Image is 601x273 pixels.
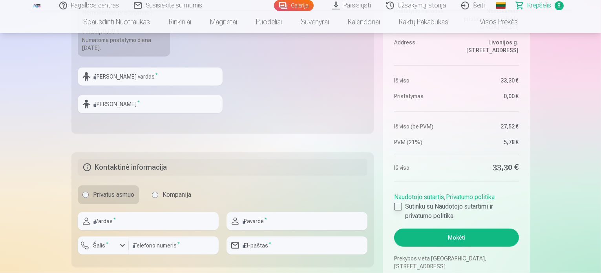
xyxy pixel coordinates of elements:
[394,138,453,146] dt: PVM (21%)
[394,92,453,100] dt: Pristatymas
[394,123,453,130] dt: Iš viso (be PVM)
[103,27,120,35] b: 0,00 €
[394,193,444,201] a: Naudotojo sutartis
[201,11,247,33] a: Magnetai
[394,229,519,247] button: Mokėti
[394,162,453,173] dt: Iš viso
[291,11,338,33] a: Suvenyrai
[90,242,112,249] label: Šalis
[159,11,201,33] a: Rinkiniai
[394,77,453,84] dt: Iš viso
[460,38,519,54] dd: Livonijos g. [STREET_ADDRESS]
[82,36,166,52] div: Numatoma pristatymo diena [DATE].
[394,189,519,221] div: ,
[33,3,42,8] img: /fa2
[82,192,89,198] input: Privatus asmuo
[78,159,368,176] h5: Kontaktinė informacija
[389,11,458,33] a: Raktų pakabukas
[555,1,564,10] span: 8
[147,185,196,204] label: Kompanija
[446,193,495,201] a: Privatumo politika
[78,236,129,255] button: Šalis*
[394,38,453,54] dt: Address
[247,11,291,33] a: Puodeliai
[460,92,519,100] dd: 0,00 €
[152,192,158,198] input: Kompanija
[78,185,139,204] label: Privatus asmuo
[460,162,519,173] dd: 33,30 €
[74,11,159,33] a: Spausdinti nuotraukas
[460,123,519,130] dd: 27,52 €
[394,255,519,270] p: Prekybos vieta [GEOGRAPHIC_DATA], [STREET_ADDRESS]
[338,11,389,33] a: Kalendoriai
[458,11,527,33] a: Visos prekės
[528,1,552,10] span: Krepšelis
[394,202,519,221] label: Sutinku su Naudotojo sutartimi ir privatumo politika
[460,77,519,84] dd: 33,30 €
[460,138,519,146] dd: 5,78 €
